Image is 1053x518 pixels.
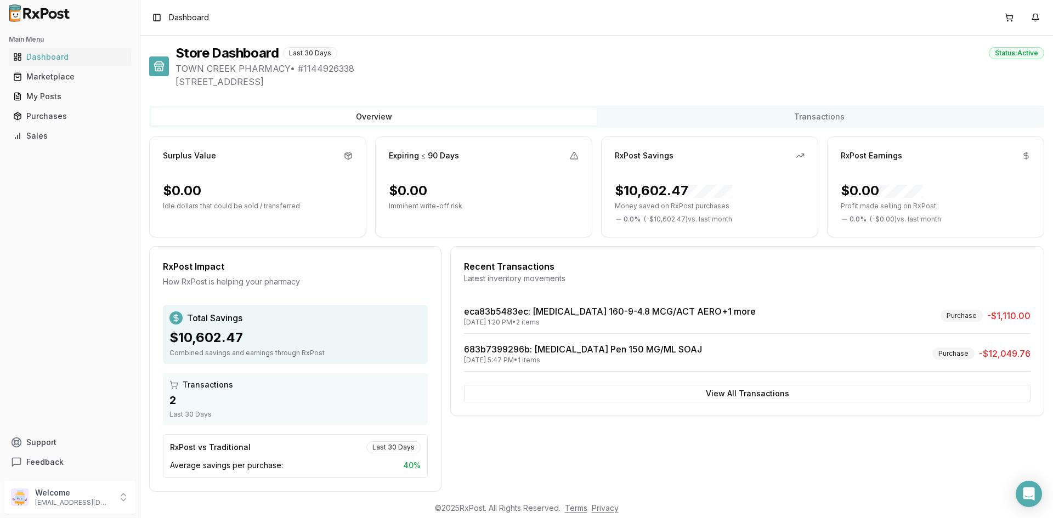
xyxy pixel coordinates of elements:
[841,202,1031,210] p: Profit made selling on RxPost
[13,52,127,62] div: Dashboard
[1016,481,1042,507] div: Open Intercom Messenger
[403,460,421,471] span: 40 %
[464,356,702,365] div: [DATE] 5:47 PM • 1 items
[163,182,201,200] div: $0.00
[175,44,279,62] h1: Store Dashboard
[464,344,702,355] a: 683b7399296b: [MEDICAL_DATA] Pen 150 MG/ML SOAJ
[4,68,135,86] button: Marketplace
[464,318,756,327] div: [DATE] 1:20 PM • 2 items
[565,503,587,513] a: Terms
[850,215,867,224] span: 0.0 %
[389,202,579,210] p: Imminent write-off risk
[283,47,337,59] div: Last 30 Days
[175,75,1044,88] span: [STREET_ADDRESS]
[13,91,127,102] div: My Posts
[187,311,242,325] span: Total Savings
[163,276,428,287] div: How RxPost is helping your pharmacy
[169,329,421,346] div: $10,602.47
[170,442,251,453] div: RxPost vs Traditional
[9,106,131,126] a: Purchases
[26,457,64,468] span: Feedback
[169,349,421,357] div: Combined savings and earnings through RxPost
[615,182,732,200] div: $10,602.47
[464,306,756,317] a: eca83b5483ec: [MEDICAL_DATA] 160-9-4.8 MCG/ACT AERO+1 more
[9,126,131,146] a: Sales
[170,460,283,471] span: Average savings per purchase:
[9,87,131,106] a: My Posts
[464,385,1031,402] button: View All Transactions
[175,62,1044,75] span: TOWN CREEK PHARMACY • # 1144926338
[624,215,641,224] span: 0.0 %
[841,182,923,200] div: $0.00
[644,215,732,224] span: ( - $10,602.47 ) vs. last month
[13,130,127,141] div: Sales
[979,347,1031,360] span: -$12,049.76
[597,108,1042,126] button: Transactions
[932,348,975,360] div: Purchase
[163,260,428,273] div: RxPost Impact
[464,273,1031,284] div: Latest inventory movements
[169,12,209,23] nav: breadcrumb
[841,150,902,161] div: RxPost Earnings
[389,150,459,161] div: Expiring ≤ 90 Days
[9,35,131,44] h2: Main Menu
[183,379,233,390] span: Transactions
[151,108,597,126] button: Overview
[4,432,135,452] button: Support
[9,47,131,67] a: Dashboard
[592,503,619,513] a: Privacy
[4,107,135,125] button: Purchases
[169,392,421,408] div: 2
[464,260,1031,273] div: Recent Transactions
[870,215,941,224] span: ( - $0.00 ) vs. last month
[9,67,131,87] a: Marketplace
[989,47,1044,59] div: Status: Active
[615,150,673,161] div: RxPost Savings
[4,88,135,105] button: My Posts
[366,441,421,453] div: Last 30 Days
[35,487,111,498] p: Welcome
[169,12,209,23] span: Dashboard
[4,127,135,145] button: Sales
[35,498,111,507] p: [EMAIL_ADDRESS][DOMAIN_NAME]
[163,202,353,210] p: Idle dollars that could be sold / transferred
[941,310,983,322] div: Purchase
[4,48,135,66] button: Dashboard
[169,410,421,419] div: Last 30 Days
[4,452,135,472] button: Feedback
[163,150,216,161] div: Surplus Value
[13,111,127,122] div: Purchases
[389,182,427,200] div: $0.00
[4,4,75,22] img: RxPost Logo
[615,202,805,210] p: Money saved on RxPost purchases
[13,71,127,82] div: Marketplace
[11,488,29,506] img: User avatar
[987,309,1031,322] span: -$1,110.00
